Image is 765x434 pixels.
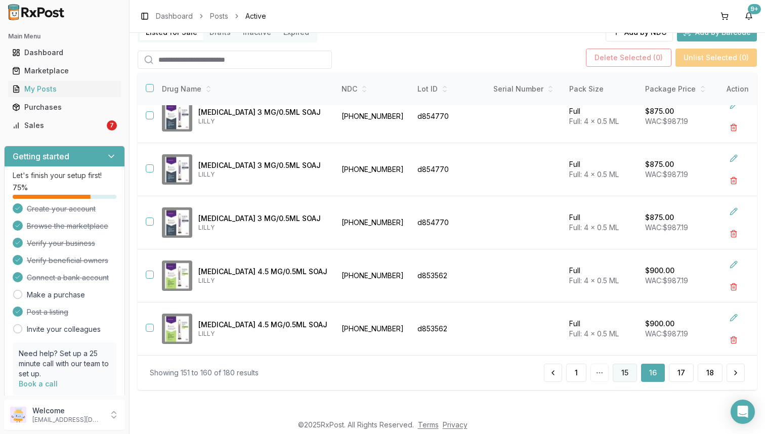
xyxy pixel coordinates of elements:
div: 7 [107,120,117,131]
span: Post a listing [27,307,68,317]
a: Sales7 [8,116,121,135]
span: Verify your business [27,238,95,248]
img: Trulicity 3 MG/0.5ML SOAJ [162,207,192,238]
button: My Posts [4,81,125,97]
img: User avatar [10,407,26,423]
span: Full: 4 x 0.5 ML [569,223,619,232]
div: Marketplace [12,66,117,76]
td: d854770 [411,90,487,143]
span: Active [245,11,266,21]
button: Purchases [4,99,125,115]
button: 17 [669,364,694,382]
span: Full: 4 x 0.5 ML [569,170,619,179]
a: Dashboard [8,44,121,62]
span: Verify beneficial owners [27,255,108,266]
p: $900.00 [645,319,674,329]
a: Dashboard [156,11,193,21]
a: Book a call [19,379,58,388]
span: WAC: $987.19 [645,276,688,285]
button: 18 [698,364,722,382]
span: Browse the marketplace [27,221,108,231]
a: Privacy [443,420,467,429]
p: LILLY [198,277,327,285]
td: [PHONE_NUMBER] [335,302,411,356]
span: WAC: $987.19 [645,170,688,179]
span: Create your account [27,204,96,214]
nav: breadcrumb [156,11,266,21]
p: Let's finish your setup first! [13,170,116,181]
h2: Main Menu [8,32,121,40]
span: Full: 4 x 0.5 ML [569,117,619,125]
button: Marketplace [4,63,125,79]
td: [PHONE_NUMBER] [335,143,411,196]
p: LILLY [198,170,327,179]
button: Edit [725,202,743,221]
a: Marketplace [8,62,121,80]
div: Drug Name [162,84,327,94]
p: [MEDICAL_DATA] 3 MG/0.5ML SOAJ [198,213,327,224]
p: LILLY [198,224,327,232]
span: WAC: $987.19 [645,329,688,338]
td: d854770 [411,196,487,249]
div: Open Intercom Messenger [731,400,755,424]
td: Full [563,143,639,196]
p: $875.00 [645,159,674,169]
td: d854770 [411,143,487,196]
p: LILLY [198,117,327,125]
div: Purchases [12,102,117,112]
button: Sales7 [4,117,125,134]
td: [PHONE_NUMBER] [335,249,411,302]
p: LILLY [198,330,327,338]
div: My Posts [12,84,117,94]
div: 9+ [748,4,761,14]
a: Make a purchase [27,290,85,300]
td: Full [563,90,639,143]
th: Pack Size [563,73,639,106]
p: $875.00 [645,212,674,223]
button: Delete [725,171,743,190]
a: Posts [210,11,228,21]
p: [MEDICAL_DATA] 3 MG/0.5ML SOAJ [198,160,327,170]
div: NDC [342,84,405,94]
img: RxPost Logo [4,4,69,20]
div: Serial Number [493,84,557,94]
img: Trulicity 4.5 MG/0.5ML SOAJ [162,261,192,291]
span: Full: 4 x 0.5 ML [569,276,619,285]
p: $875.00 [645,106,674,116]
span: WAC: $987.19 [645,223,688,232]
button: Delete [725,225,743,243]
img: Trulicity 3 MG/0.5ML SOAJ [162,101,192,132]
a: Invite your colleagues [27,324,101,334]
button: 1 [566,364,586,382]
td: [PHONE_NUMBER] [335,90,411,143]
div: Lot ID [417,84,481,94]
h3: Getting started [13,150,69,162]
td: d853562 [411,249,487,302]
a: Purchases [8,98,121,116]
button: 15 [613,364,637,382]
th: Action [718,73,757,106]
p: Need help? Set up a 25 minute call with our team to set up. [19,349,110,379]
img: Trulicity 4.5 MG/0.5ML SOAJ [162,314,192,344]
span: Full: 4 x 0.5 ML [569,329,619,338]
p: $900.00 [645,266,674,276]
button: 16 [641,364,665,382]
div: Dashboard [12,48,117,58]
a: My Posts [8,80,121,98]
p: Welcome [32,406,103,416]
a: Terms [418,420,439,429]
button: Edit [725,309,743,327]
button: Delete [725,331,743,349]
span: WAC: $987.19 [645,117,688,125]
button: Edit [725,255,743,274]
button: Delete [725,278,743,296]
div: Sales [12,120,105,131]
td: Full [563,196,639,249]
button: Edit [725,149,743,167]
td: d853562 [411,302,487,356]
img: Trulicity 3 MG/0.5ML SOAJ [162,154,192,185]
p: [EMAIL_ADDRESS][DOMAIN_NAME] [32,416,103,424]
button: Dashboard [4,45,125,61]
